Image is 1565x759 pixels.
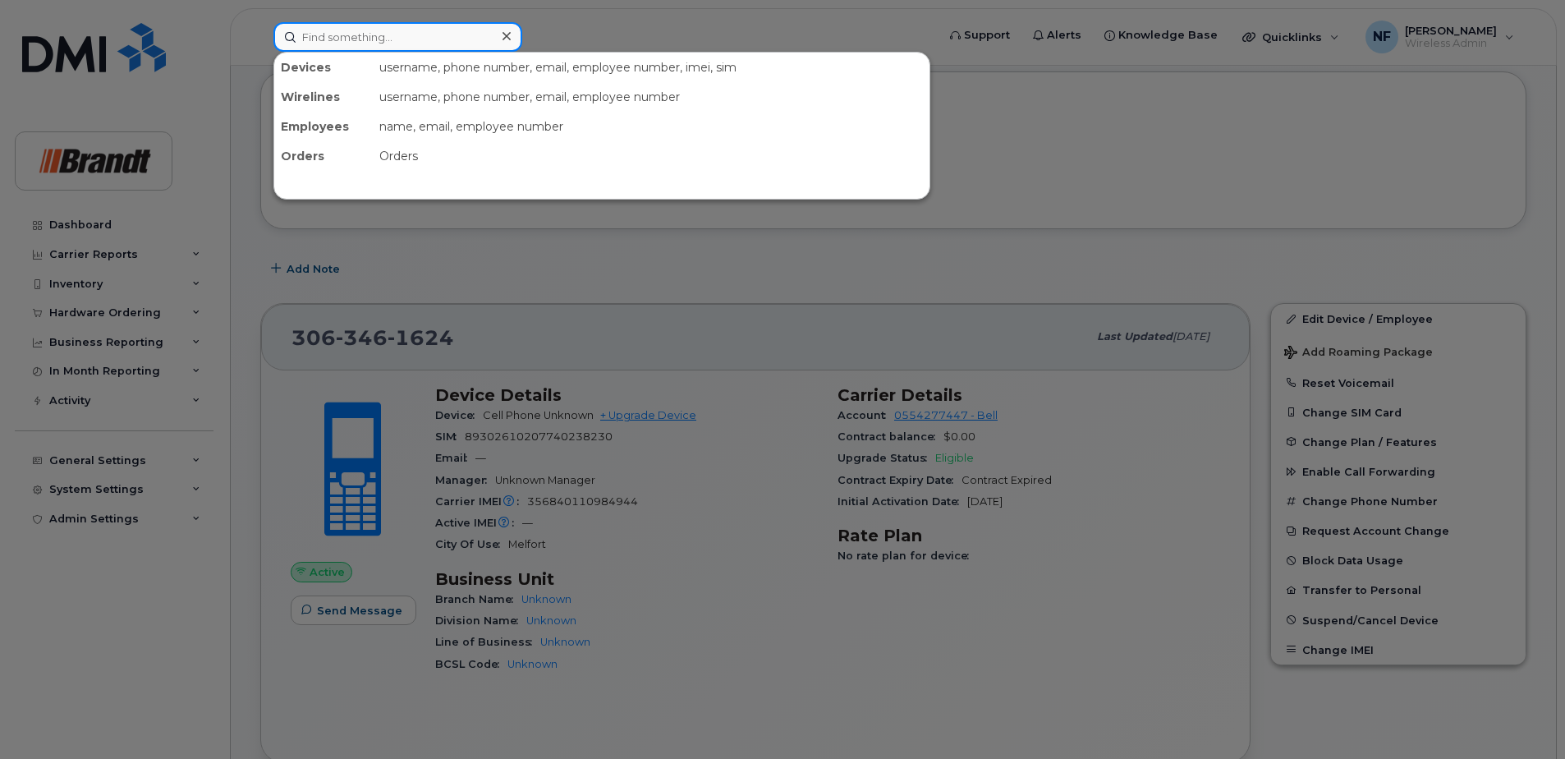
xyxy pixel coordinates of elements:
[274,53,373,82] div: Devices
[373,112,929,141] div: name, email, employee number
[373,82,929,112] div: username, phone number, email, employee number
[273,22,522,52] input: Find something...
[274,82,373,112] div: Wirelines
[373,141,929,171] div: Orders
[274,112,373,141] div: Employees
[274,141,373,171] div: Orders
[373,53,929,82] div: username, phone number, email, employee number, imei, sim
